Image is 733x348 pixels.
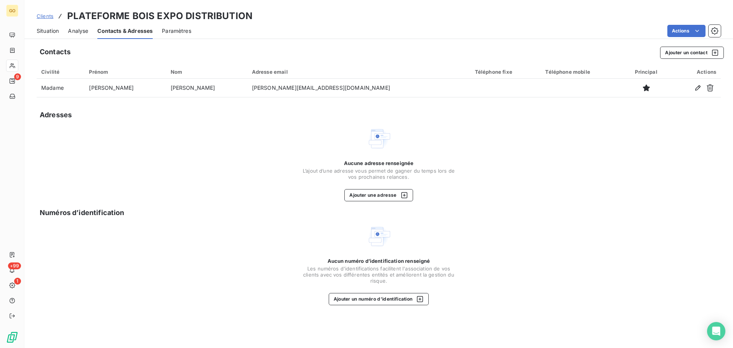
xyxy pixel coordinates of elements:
div: Actions [675,69,716,75]
div: Téléphone fixe [475,69,536,75]
td: [PERSON_NAME][EMAIL_ADDRESS][DOMAIN_NAME] [247,79,470,97]
span: +99 [8,262,21,269]
span: Contacts & Adresses [97,27,153,35]
td: [PERSON_NAME] [166,79,247,97]
h5: Contacts [40,47,71,57]
button: Ajouter une adresse [344,189,413,201]
div: Prénom [89,69,161,75]
a: Clients [37,12,53,20]
span: Aucune adresse renseignée [344,160,414,166]
button: Actions [667,25,706,37]
div: Civilité [41,69,80,75]
span: Situation [37,27,59,35]
span: Analyse [68,27,88,35]
h3: PLATEFORME BOIS EXPO DISTRIBUTION [67,9,252,23]
div: Nom [171,69,243,75]
button: Ajouter un contact [660,47,724,59]
span: Clients [37,13,53,19]
div: Principal [627,69,665,75]
button: Ajouter un numéro d’identification [329,293,429,305]
h5: Numéros d’identification [40,207,124,218]
span: L’ajout d’une adresse vous permet de gagner du temps lors de vos prochaines relances. [302,168,455,180]
div: Téléphone mobile [545,69,618,75]
span: Paramètres [162,27,191,35]
span: 1 [14,278,21,285]
img: Empty state [366,126,391,151]
div: GO [6,5,18,17]
h5: Adresses [40,110,72,120]
span: Aucun numéro d’identification renseigné [328,258,430,264]
img: Empty state [366,224,391,249]
td: Madame [37,79,84,97]
td: [PERSON_NAME] [84,79,166,97]
div: Open Intercom Messenger [707,322,725,340]
div: Adresse email [252,69,466,75]
span: Les numéros d'identifications facilitent l'association de vos clients avec vos différentes entité... [302,265,455,284]
img: Logo LeanPay [6,331,18,343]
span: 9 [14,73,21,80]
